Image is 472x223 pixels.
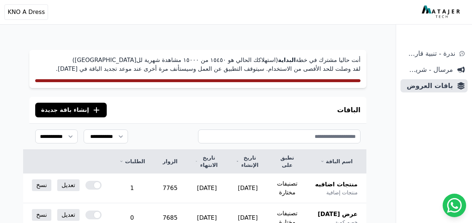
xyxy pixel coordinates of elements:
th: الزوار [154,150,186,173]
span: مرسال - شريط دعاية [403,65,453,75]
th: تطبق على [268,150,306,173]
a: تعديل [57,209,80,221]
td: 1 [110,173,154,203]
a: اسم الباقة [315,158,358,165]
button: إنشاء باقة جديدة [35,103,107,117]
strong: البداية [278,56,296,63]
td: [DATE] [186,173,227,203]
img: MatajerTech Logo [422,6,462,19]
span: منتجات إضافية [326,189,358,196]
h3: الباقات [337,105,361,115]
span: باقات العروض [403,81,453,91]
td: 7765 [154,173,186,203]
a: نسخ [32,209,51,221]
p: أنت حاليا مشترك في خطة (استهلاكك الحالي هو ١٥٤٥۰ من ١٥۰۰۰ مشاهدة شهرية لل[GEOGRAPHIC_DATA]) لقد و... [35,56,361,73]
a: الطلبات [119,158,145,165]
a: نسخ [32,179,51,191]
a: تاريخ الانتهاء [195,154,219,169]
span: إنشاء باقة جديدة [41,106,89,114]
a: تاريخ الإنشاء [236,154,259,169]
a: تعديل [57,179,80,191]
span: منتجات اضافيه [315,180,358,189]
span: عرض [DATE] [318,210,358,219]
button: KNO A Dress [4,4,48,20]
td: [DATE] [227,173,268,203]
span: ندرة - تنبية قارب علي النفاذ [403,48,455,59]
td: تصنيفات مختارة [268,173,306,203]
span: KNO A Dress [8,8,45,17]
